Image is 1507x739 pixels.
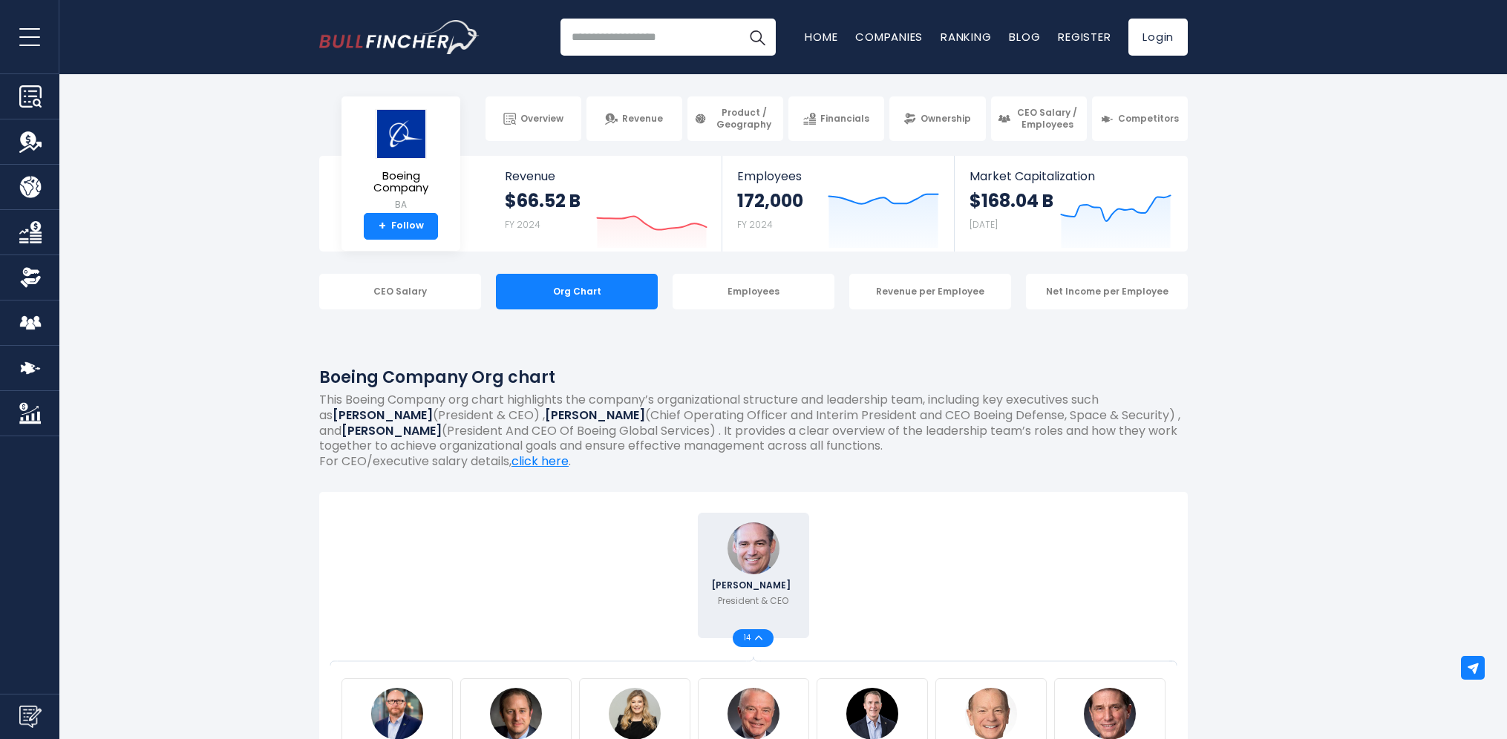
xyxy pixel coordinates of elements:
span: Revenue [505,169,707,183]
a: Register [1058,29,1111,45]
a: Kelly Ortberg [PERSON_NAME] President & CEO 14 [698,513,809,638]
span: Revenue [622,113,663,125]
b: [PERSON_NAME] [341,422,442,439]
div: Org Chart [496,274,658,309]
p: For CEO/executive salary details, . [319,454,1188,470]
a: Ranking [941,29,991,45]
a: Competitors [1092,96,1188,141]
a: +Follow [364,213,438,240]
a: CEO Salary / Employees [991,96,1087,141]
h1: Boeing Company Org chart [319,365,1188,390]
a: Ownership [889,96,985,141]
p: President & CEO [718,594,788,608]
span: Ownership [921,113,971,125]
small: BA [353,198,448,211]
span: Boeing Company [353,170,448,194]
a: Companies [855,29,923,45]
a: Market Capitalization $168.04 B [DATE] [955,156,1186,252]
span: Overview [520,113,563,125]
strong: $168.04 B [970,189,1053,212]
div: Employees [673,274,834,309]
span: Market Capitalization [970,169,1171,183]
a: Product / Geography [687,96,783,141]
strong: 172,000 [737,189,803,212]
span: Employees [737,169,938,183]
a: Revenue $66.52 B FY 2024 [490,156,722,252]
p: This Boeing Company org chart highlights the company’s organizational structure and leadership te... [319,393,1188,454]
a: Boeing Company BA [353,108,449,213]
span: 14 [744,634,755,642]
b: [PERSON_NAME] [333,407,433,424]
div: Net Income per Employee [1026,274,1188,309]
a: Employees 172,000 FY 2024 [722,156,953,252]
button: Search [739,19,776,56]
strong: $66.52 B [505,189,581,212]
img: Bullfincher logo [319,20,480,54]
a: Login [1128,19,1188,56]
div: Revenue per Employee [849,274,1011,309]
b: [PERSON_NAME] [545,407,645,424]
a: Overview [486,96,581,141]
a: Go to homepage [319,20,479,54]
a: Revenue [586,96,682,141]
a: Financials [788,96,884,141]
small: FY 2024 [505,218,540,231]
span: Competitors [1118,113,1179,125]
span: [PERSON_NAME] [711,581,795,590]
strong: + [379,220,386,233]
a: Blog [1009,29,1040,45]
span: CEO Salary / Employees [1015,107,1080,130]
a: Home [805,29,837,45]
img: Ownership [19,266,42,289]
a: click here [511,453,569,470]
span: Financials [820,113,869,125]
small: [DATE] [970,218,998,231]
span: Product / Geography [711,107,777,130]
img: Kelly Ortberg [728,522,779,574]
small: FY 2024 [737,218,773,231]
div: CEO Salary [319,274,481,309]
